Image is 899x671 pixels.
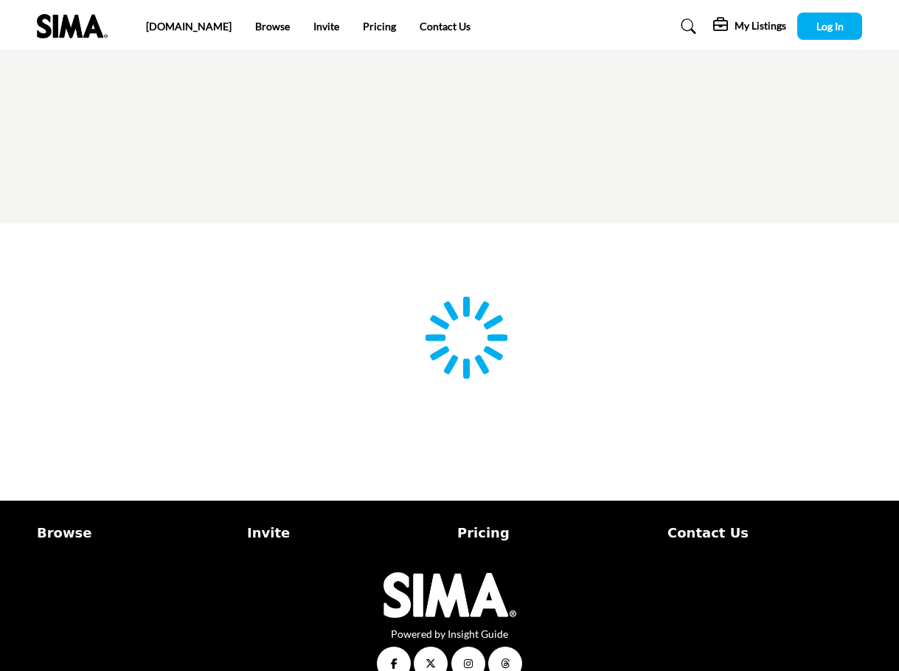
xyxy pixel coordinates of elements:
a: Contact Us [420,20,471,32]
a: Contact Us [667,523,862,543]
img: No Site Logo [383,572,516,618]
a: Browse [255,20,290,32]
span: Log In [816,20,844,32]
a: Browse [37,523,232,543]
img: Site Logo [37,14,115,38]
a: Invite [313,20,339,32]
a: [DOMAIN_NAME] [146,20,232,32]
a: Pricing [457,523,652,543]
a: Pricing [363,20,396,32]
h5: My Listings [735,19,786,32]
a: Invite [247,523,442,543]
div: My Listings [713,18,786,35]
a: Powered by Insight Guide [391,627,508,640]
a: Search [667,15,706,38]
button: Log In [797,13,862,40]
